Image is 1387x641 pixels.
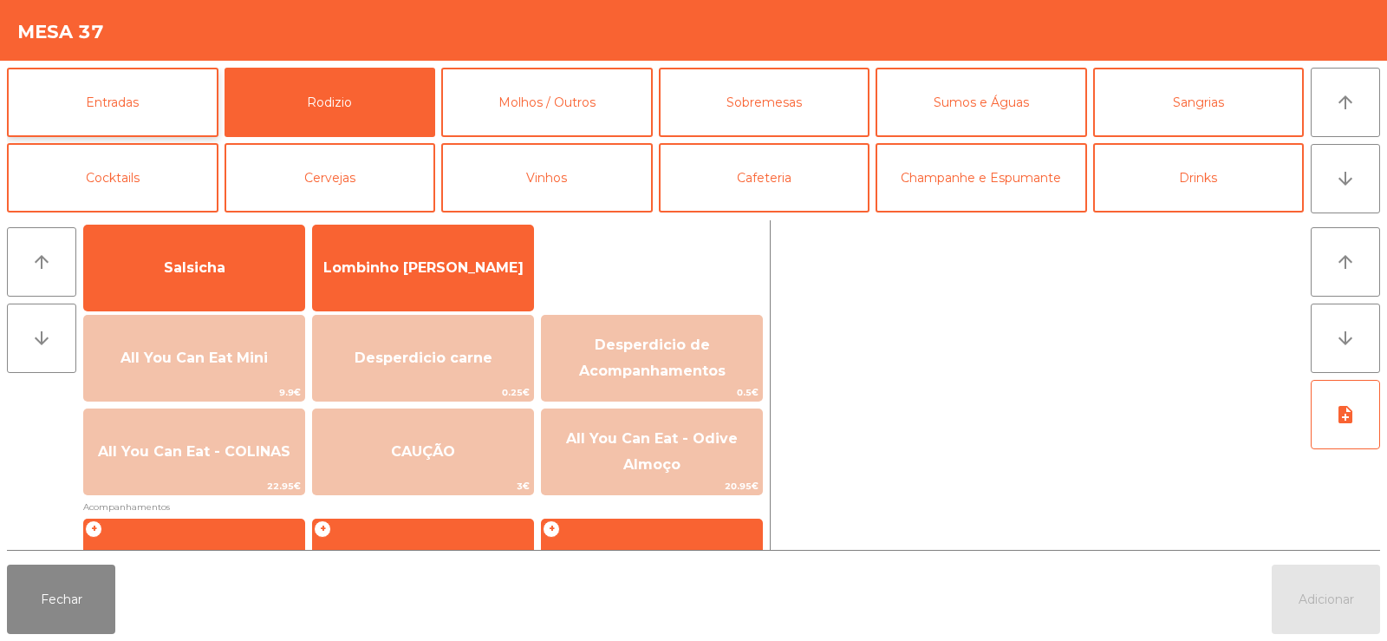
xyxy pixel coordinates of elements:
span: Acompanhamentos [83,499,763,515]
button: Cervejas [225,143,436,213]
span: All You Can Eat - Odive Almoço [566,430,738,473]
button: Molhos / Outros [441,68,653,137]
span: 3€ [313,478,533,494]
span: 0.5€ [542,384,762,401]
button: arrow_downward [1311,144,1380,213]
button: Champanhe e Espumante [876,143,1087,213]
span: 20.95€ [542,478,762,494]
i: note_add [1335,404,1356,425]
button: Sobremesas [659,68,870,137]
button: arrow_upward [7,227,76,297]
button: Sangrias [1093,68,1305,137]
button: arrow_downward [7,304,76,373]
button: Sumos e Águas [876,68,1087,137]
i: arrow_upward [1335,92,1356,113]
span: + [85,520,102,538]
i: arrow_downward [1335,328,1356,349]
button: note_add [1311,380,1380,449]
span: Desperdicio carne [355,350,492,366]
i: arrow_downward [31,328,52,349]
button: Vinhos [441,143,653,213]
button: Cafeteria [659,143,870,213]
h4: Mesa 37 [17,19,104,45]
span: + [314,520,331,538]
button: Cocktails [7,143,218,213]
i: arrow_upward [1335,252,1356,272]
span: Desperdicio de Acompanhamentos [579,337,726,379]
button: Rodizio [225,68,436,137]
span: All You Can Eat Mini [120,350,268,366]
button: arrow_upward [1311,227,1380,297]
span: All You Can Eat - COLINAS [98,443,290,460]
button: Entradas [7,68,218,137]
span: CAUÇÃO [391,443,455,460]
span: 22.95€ [84,478,304,494]
button: Drinks [1093,143,1305,213]
button: Fechar [7,565,115,634]
i: arrow_downward [1335,168,1356,189]
button: arrow_downward [1311,304,1380,373]
i: arrow_upward [31,252,52,272]
button: arrow_upward [1311,68,1380,137]
span: Salsicha [164,259,225,276]
span: + [543,520,560,538]
span: Lombinho [PERSON_NAME] [323,259,524,276]
span: 0.25€ [313,384,533,401]
span: 9.9€ [84,384,304,401]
